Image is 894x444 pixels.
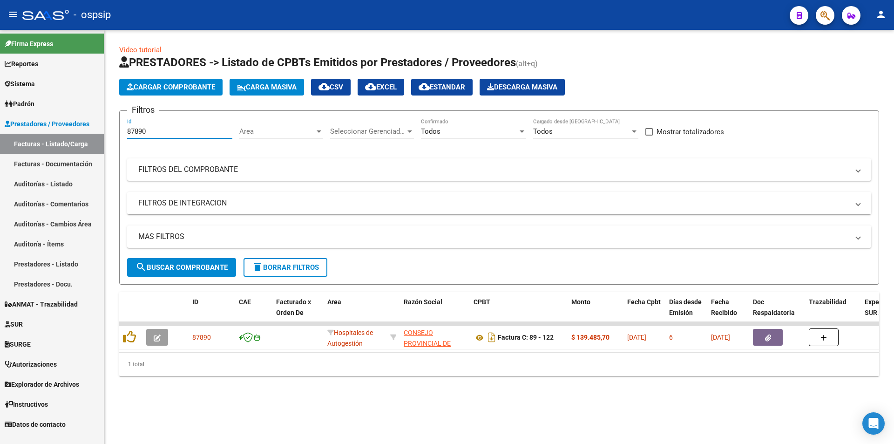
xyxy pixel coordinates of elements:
span: ANMAT - Trazabilidad [5,299,78,309]
span: [DATE] [711,334,730,341]
span: 6 [669,334,673,341]
span: [DATE] [627,334,646,341]
div: 1 total [119,353,879,376]
span: SURGE [5,339,31,349]
span: Facturado x Orden De [276,298,311,316]
button: Estandar [411,79,473,96]
datatable-header-cell: CAE [235,292,272,333]
mat-icon: delete [252,261,263,273]
span: Area [327,298,341,306]
h3: Filtros [127,103,159,116]
span: ID [192,298,198,306]
span: CSV [318,83,343,91]
span: Carga Masiva [237,83,297,91]
datatable-header-cell: Monto [568,292,623,333]
button: Buscar Comprobante [127,258,236,277]
strong: Factura C: 89 - 122 [498,334,554,342]
datatable-header-cell: Fecha Recibido [707,292,749,333]
span: - ospsip [74,5,111,25]
mat-panel-title: FILTROS DEL COMPROBANTE [138,164,849,175]
button: Borrar Filtros [244,258,327,277]
a: Video tutorial [119,46,162,54]
span: Explorador de Archivos [5,379,79,389]
span: EXCEL [365,83,397,91]
span: CPBT [474,298,490,306]
button: CSV [311,79,351,96]
span: Seleccionar Gerenciador [330,127,406,136]
datatable-header-cell: Area [324,292,386,333]
span: CAE [239,298,251,306]
i: Descargar documento [486,330,498,345]
span: Datos de contacto [5,419,66,430]
mat-icon: person [875,9,887,20]
mat-expansion-panel-header: FILTROS DE INTEGRACION [127,192,871,214]
span: Mostrar totalizadores [657,126,724,137]
button: EXCEL [358,79,404,96]
mat-icon: cloud_download [419,81,430,92]
span: Descarga Masiva [487,83,557,91]
span: Doc Respaldatoria [753,298,795,316]
datatable-header-cell: Trazabilidad [805,292,861,333]
span: Buscar Comprobante [135,263,228,272]
div: 30643258737 [404,328,466,347]
span: Sistema [5,79,35,89]
span: Razón Social [404,298,442,306]
span: Trazabilidad [809,298,847,306]
span: CONSEJO PROVINCIAL DE SALUD PUBLICA PCIADE RIO NEGRO [404,329,461,368]
span: PRESTADORES -> Listado de CPBTs Emitidos por Prestadores / Proveedores [119,56,516,69]
mat-icon: cloud_download [365,81,376,92]
datatable-header-cell: Facturado x Orden De [272,292,324,333]
span: Autorizaciones [5,359,57,369]
datatable-header-cell: ID [189,292,235,333]
span: Estandar [419,83,465,91]
div: Open Intercom Messenger [862,412,885,435]
span: SUR [5,319,23,329]
span: Fecha Cpbt [627,298,661,306]
datatable-header-cell: Días desde Emisión [665,292,707,333]
span: Prestadores / Proveedores [5,119,89,129]
span: Instructivos [5,399,48,410]
span: Fecha Recibido [711,298,737,316]
datatable-header-cell: Doc Respaldatoria [749,292,805,333]
mat-panel-title: MAS FILTROS [138,232,849,242]
datatable-header-cell: CPBT [470,292,568,333]
button: Descarga Masiva [480,79,565,96]
span: Cargar Comprobante [127,83,215,91]
span: Borrar Filtros [252,263,319,272]
mat-icon: menu [7,9,19,20]
span: 87890 [192,334,211,341]
strong: $ 139.485,70 [571,334,610,341]
button: Cargar Comprobante [119,79,223,96]
span: Días desde Emisión [669,298,702,316]
mat-expansion-panel-header: MAS FILTROS [127,225,871,248]
span: Area [239,127,315,136]
mat-icon: search [135,261,147,273]
app-download-masive: Descarga masiva de comprobantes (adjuntos) [480,79,565,96]
span: Monto [571,298,590,306]
span: Todos [533,127,553,136]
span: (alt+q) [516,59,538,68]
span: Todos [421,127,440,136]
span: Reportes [5,59,38,69]
mat-icon: cloud_download [318,81,330,92]
span: Padrón [5,99,34,109]
datatable-header-cell: Razón Social [400,292,470,333]
span: Hospitales de Autogestión [327,329,373,347]
button: Carga Masiva [230,79,304,96]
mat-panel-title: FILTROS DE INTEGRACION [138,198,849,208]
datatable-header-cell: Fecha Cpbt [623,292,665,333]
mat-expansion-panel-header: FILTROS DEL COMPROBANTE [127,158,871,181]
span: Firma Express [5,39,53,49]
